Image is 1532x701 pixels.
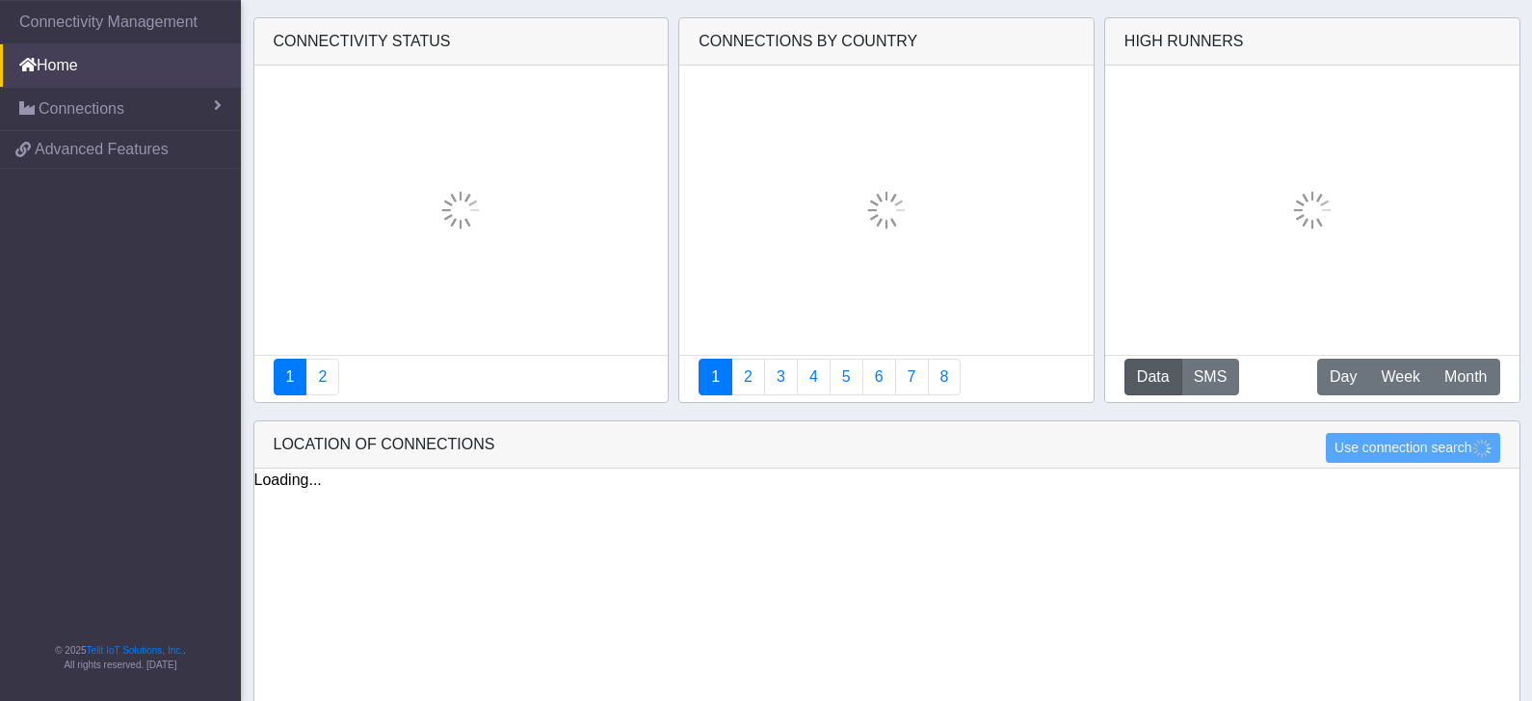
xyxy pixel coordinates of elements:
[764,359,798,395] a: Usage per Country
[274,359,649,395] nav: Summary paging
[1293,191,1332,229] img: loading.gif
[39,97,124,121] span: Connections
[254,469,1519,492] div: Loading...
[699,359,732,395] a: Connections By Country
[274,359,307,395] a: Connectivity status
[254,421,1519,469] div: LOCATION OF CONNECTIONS
[731,359,765,395] a: Carrier
[867,191,906,229] img: loading.gif
[1181,359,1240,395] button: SMS
[1472,439,1492,458] img: loading
[1124,359,1182,395] button: Data
[1432,359,1499,395] button: Month
[1444,365,1487,389] span: Month
[1317,359,1369,395] button: Day
[699,359,1074,395] nav: Summary paging
[1381,365,1420,389] span: Week
[928,359,962,395] a: Not Connected for 30 days
[305,359,339,395] a: Deployment status
[895,359,929,395] a: Zero Session
[1326,433,1499,463] button: Use connection search
[830,359,863,395] a: Usage by Carrier
[679,18,1094,66] div: Connections By Country
[797,359,831,395] a: Connections By Carrier
[1368,359,1433,395] button: Week
[1330,365,1357,389] span: Day
[441,191,480,229] img: loading.gif
[87,645,183,656] a: Telit IoT Solutions, Inc.
[862,359,896,395] a: 14 Days Trend
[1124,30,1244,53] div: High Runners
[254,18,669,66] div: Connectivity status
[35,138,169,161] span: Advanced Features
